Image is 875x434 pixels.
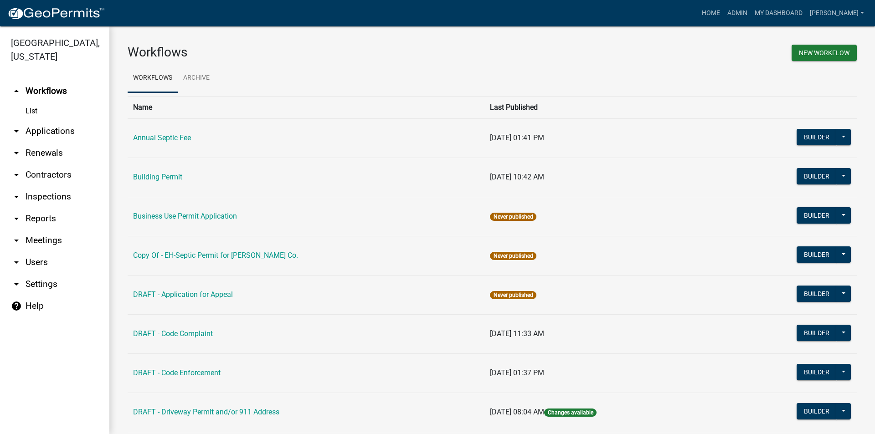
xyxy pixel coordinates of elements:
a: DRAFT - Code Enforcement [133,368,221,377]
a: Building Permit [133,173,182,181]
i: arrow_drop_down [11,126,22,137]
button: New Workflow [792,45,857,61]
i: arrow_drop_down [11,148,22,158]
span: [DATE] 11:33 AM [490,329,544,338]
a: Archive [178,64,215,93]
span: [DATE] 10:42 AM [490,173,544,181]
a: Business Use Permit Application [133,212,237,220]
a: Copy Of - EH-Septic Permit for [PERSON_NAME] Co. [133,251,298,260]
button: Builder [797,207,837,224]
span: [DATE] 01:37 PM [490,368,544,377]
a: Workflows [128,64,178,93]
a: DRAFT - Code Complaint [133,329,213,338]
button: Builder [797,403,837,419]
button: Builder [797,364,837,380]
h3: Workflows [128,45,485,60]
button: Builder [797,246,837,263]
a: Admin [724,5,751,22]
i: arrow_drop_down [11,235,22,246]
i: arrow_drop_down [11,169,22,180]
span: Never published [490,252,536,260]
i: arrow_drop_down [11,213,22,224]
span: [DATE] 08:04 AM [490,408,544,416]
span: Never published [490,213,536,221]
button: Builder [797,129,837,145]
a: [PERSON_NAME] [806,5,868,22]
th: Name [128,96,484,118]
a: My Dashboard [751,5,806,22]
th: Last Published [484,96,722,118]
i: help [11,301,22,311]
span: [DATE] 01:41 PM [490,133,544,142]
i: arrow_drop_down [11,279,22,290]
i: arrow_drop_down [11,257,22,268]
a: Home [698,5,724,22]
span: Never published [490,291,536,299]
button: Builder [797,325,837,341]
button: Builder [797,286,837,302]
span: Changes available [544,408,596,417]
a: DRAFT - Application for Appeal [133,290,233,299]
i: arrow_drop_down [11,191,22,202]
a: DRAFT - Driveway Permit and/or 911 Address [133,408,279,416]
button: Builder [797,168,837,184]
i: arrow_drop_up [11,86,22,97]
a: Annual Septic Fee [133,133,191,142]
